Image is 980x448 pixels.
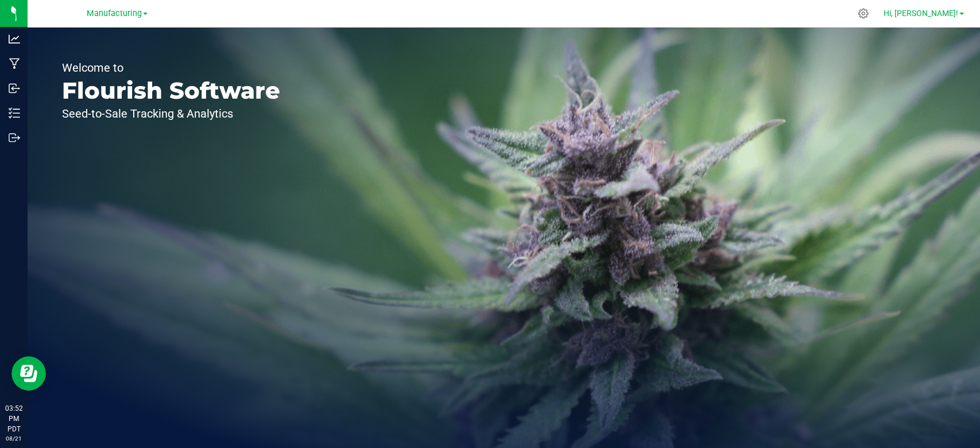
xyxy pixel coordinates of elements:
inline-svg: Inbound [9,83,20,94]
p: 08/21 [5,434,22,443]
inline-svg: Inventory [9,107,20,119]
p: Seed-to-Sale Tracking & Analytics [62,108,280,119]
span: Hi, [PERSON_NAME]! [884,9,958,18]
p: Welcome to [62,62,280,73]
iframe: Resource center [11,356,46,391]
p: 03:52 PM PDT [5,403,22,434]
div: Manage settings [856,8,870,19]
p: Flourish Software [62,79,280,102]
span: Manufacturing [87,9,142,18]
inline-svg: Manufacturing [9,58,20,69]
inline-svg: Outbound [9,132,20,143]
inline-svg: Analytics [9,33,20,45]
